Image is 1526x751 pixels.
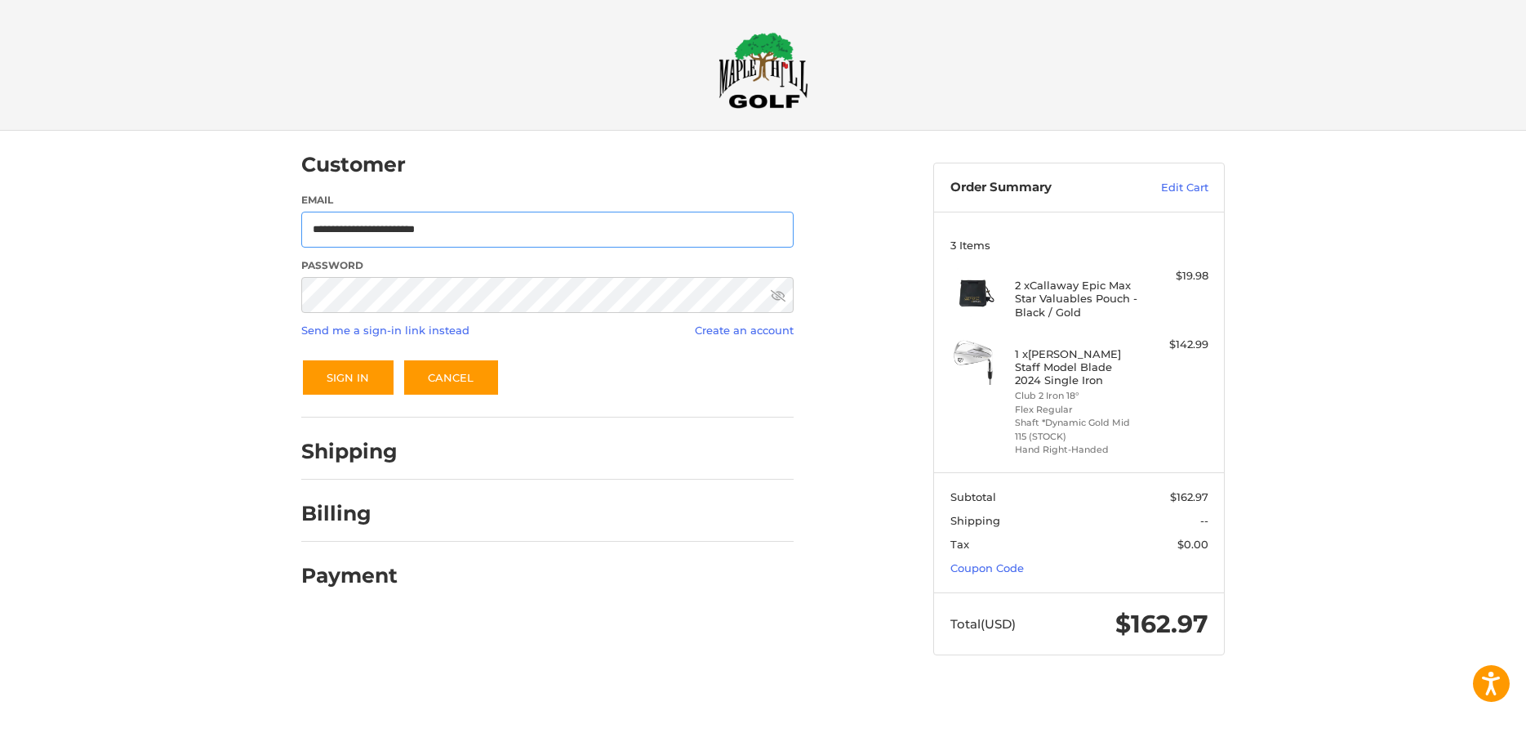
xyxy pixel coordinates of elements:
h2: Billing [301,501,397,526]
li: Hand Right-Handed [1015,443,1140,457]
a: Create an account [695,324,794,337]
span: $162.97 [1170,490,1208,503]
h3: Order Summary [950,180,1126,196]
label: Password [301,258,794,273]
span: -- [1200,514,1208,527]
a: Edit Cart [1126,180,1208,196]
div: $19.98 [1144,268,1208,284]
li: Shaft *Dynamic Gold Mid 115 (STOCK) [1015,416,1140,443]
span: Subtotal [950,490,996,503]
span: $162.97 [1115,609,1208,639]
h4: 2 x Callaway Epic Max Star Valuables Pouch - Black / Gold [1015,279,1140,319]
span: Total (USD) [950,616,1016,632]
img: Maple Hill Golf [719,32,808,109]
h3: 3 Items [950,239,1208,252]
div: $142.99 [1144,337,1208,353]
a: Coupon Code [950,561,1024,574]
span: Shipping [950,514,1000,527]
li: Flex Regular [1015,403,1140,417]
h2: Shipping [301,439,398,464]
li: Club 2 Iron 18° [1015,389,1140,403]
label: Email [301,193,794,208]
h4: 1 x [PERSON_NAME] Staff Model Blade 2024 Single Iron [1015,347,1140,387]
span: Tax [950,538,969,551]
button: Sign In [301,359,395,396]
a: Cancel [403,359,500,396]
span: $0.00 [1177,538,1208,551]
h2: Customer [301,152,406,177]
h2: Payment [301,563,398,588]
a: Send me a sign-in link instead [301,324,469,337]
